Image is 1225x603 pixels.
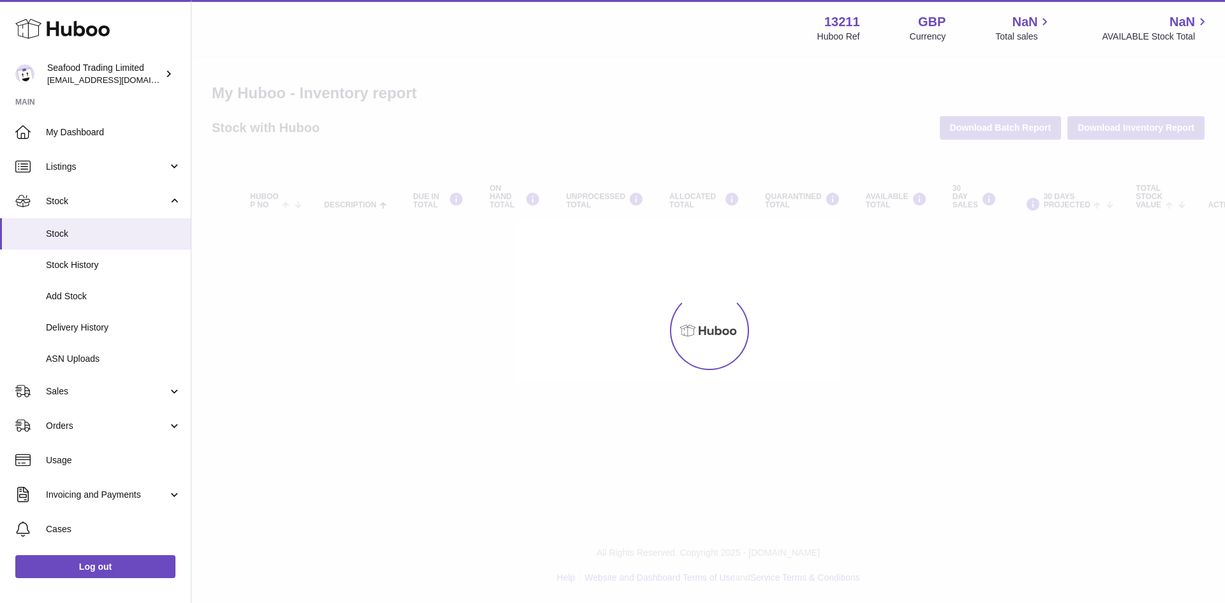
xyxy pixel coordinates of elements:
[46,420,168,432] span: Orders
[46,353,181,365] span: ASN Uploads
[47,62,162,86] div: Seafood Trading Limited
[1012,13,1037,31] span: NaN
[46,385,168,398] span: Sales
[918,13,946,31] strong: GBP
[46,161,168,173] span: Listings
[46,489,168,501] span: Invoicing and Payments
[15,64,34,84] img: online@rickstein.com
[817,31,860,43] div: Huboo Ref
[15,555,175,578] a: Log out
[46,290,181,302] span: Add Stock
[46,126,181,138] span: My Dashboard
[910,31,946,43] div: Currency
[46,195,168,207] span: Stock
[46,454,181,466] span: Usage
[1102,31,1210,43] span: AVAILABLE Stock Total
[995,13,1052,43] a: NaN Total sales
[46,228,181,240] span: Stock
[46,322,181,334] span: Delivery History
[995,31,1052,43] span: Total sales
[824,13,860,31] strong: 13211
[1169,13,1195,31] span: NaN
[47,75,188,85] span: [EMAIL_ADDRESS][DOMAIN_NAME]
[46,259,181,271] span: Stock History
[46,523,181,535] span: Cases
[1102,13,1210,43] a: NaN AVAILABLE Stock Total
